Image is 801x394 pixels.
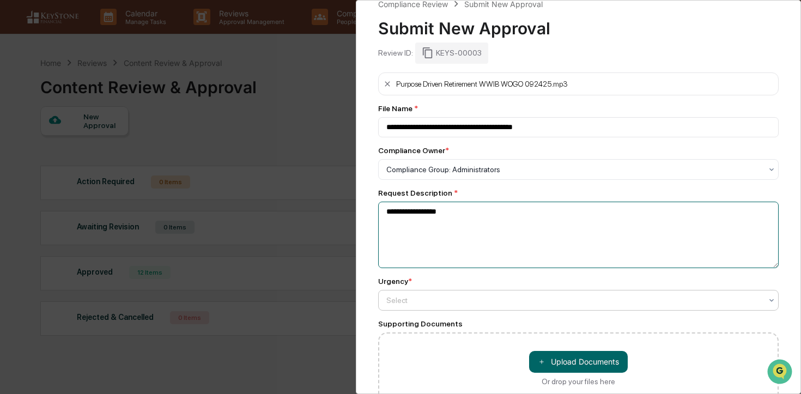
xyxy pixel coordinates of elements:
a: 🖐️Preclearance [7,133,75,153]
span: Attestations [90,137,135,148]
div: Start new chat [37,83,179,94]
div: We're offline, we'll be back soon [37,94,142,103]
img: 1746055101610-c473b297-6a78-478c-a979-82029cc54cd1 [11,83,31,103]
div: 🔎 [11,159,20,168]
div: Review ID: [378,49,413,57]
div: Request Description [378,189,779,197]
div: Urgency [378,277,412,286]
div: KEYS-00003 [415,43,488,63]
div: Purpose Driven Retirement WWIB WOGO 092425.mp3 [396,80,568,88]
span: ＋ [538,356,545,367]
span: Pylon [108,185,132,193]
div: Supporting Documents [378,319,779,328]
button: Start new chat [185,87,198,100]
a: 🗄️Attestations [75,133,139,153]
div: 🗄️ [79,138,88,147]
div: Compliance Owner [378,146,449,155]
a: 🔎Data Lookup [7,154,73,173]
div: 🖐️ [11,138,20,147]
iframe: Open customer support [766,358,796,387]
div: Or drop your files here [542,377,615,386]
span: Preclearance [22,137,70,148]
button: Or drop your files here [529,351,628,373]
a: Powered byPylon [77,184,132,193]
span: Data Lookup [22,158,69,169]
div: File Name [378,104,779,113]
div: Submit New Approval [378,10,779,38]
p: How can we help? [11,23,198,40]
